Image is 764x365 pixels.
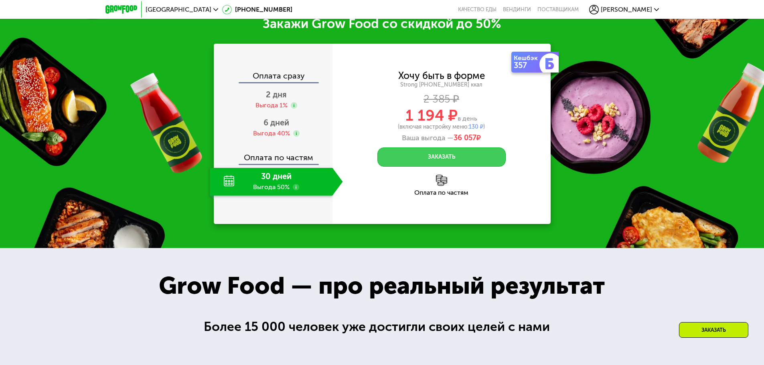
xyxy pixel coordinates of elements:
div: 357 [514,61,541,69]
div: поставщикам [537,6,579,13]
div: Оплата по частям [332,190,551,196]
div: Более 15 000 человек уже достигли своих целей с нами [204,317,560,337]
span: 1 194 ₽ [405,106,458,125]
div: Кешбэк [514,55,541,61]
div: Выгода 1% [255,101,288,110]
span: [GEOGRAPHIC_DATA] [146,6,211,13]
div: Выгода 40% [253,129,290,138]
div: Grow Food — про реальный результат [141,268,622,304]
span: в день [458,115,477,122]
div: Хочу быть в форме [398,71,485,80]
a: Качество еды [458,6,496,13]
div: Ваша выгода — [332,134,551,143]
span: [PERSON_NAME] [601,6,652,13]
div: Оплата сразу [215,72,332,82]
div: Заказать [679,322,748,338]
div: 2 385 ₽ [332,95,551,104]
span: 36 057 [454,133,476,142]
div: Strong [PHONE_NUMBER] ккал [332,81,551,89]
span: ₽ [454,134,481,143]
button: Заказать [377,147,506,167]
span: 6 дней [263,118,289,127]
div: Оплата по частям [215,145,332,164]
span: 130 ₽ [469,123,483,130]
img: l6xcnZfty9opOoJh.png [436,175,447,186]
div: (включая настройку меню: ) [332,124,551,130]
span: 2 дня [266,90,287,99]
a: [PHONE_NUMBER] [222,5,292,14]
a: Вендинги [503,6,531,13]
